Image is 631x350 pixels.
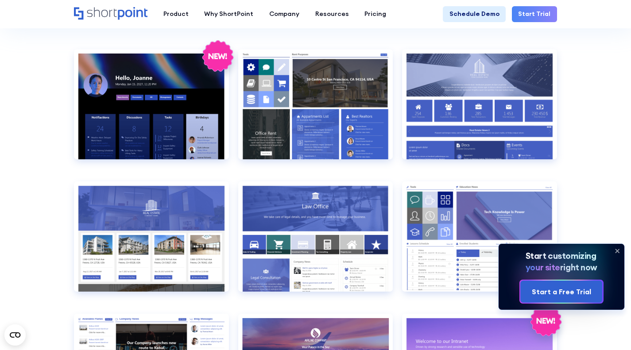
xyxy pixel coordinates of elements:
div: Start a Free Trial [532,286,591,297]
a: Communication [74,49,228,172]
div: Resources [315,9,349,19]
a: Pricing [356,6,394,22]
a: Schedule Demo [443,6,506,22]
a: Start a Free Trial [520,281,602,303]
a: Employees Directory 2 [402,181,557,304]
a: Documents 1 [238,49,393,172]
iframe: Chat Widget [472,247,631,350]
a: Documents 3 [74,181,228,304]
a: Documents 2 [402,49,557,172]
a: Company [261,6,307,22]
div: Chatwidget [472,247,631,350]
div: Pricing [364,9,386,19]
a: Why ShortPoint [197,6,262,22]
a: Employees Directory 1 [238,181,393,304]
div: Company [269,9,299,19]
button: Open CMP widget [4,324,26,346]
a: Resources [307,6,357,22]
a: Start Trial [512,6,557,22]
div: Product [163,9,189,19]
a: Product [155,6,197,22]
a: Home [74,7,147,21]
div: Why ShortPoint [204,9,253,19]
